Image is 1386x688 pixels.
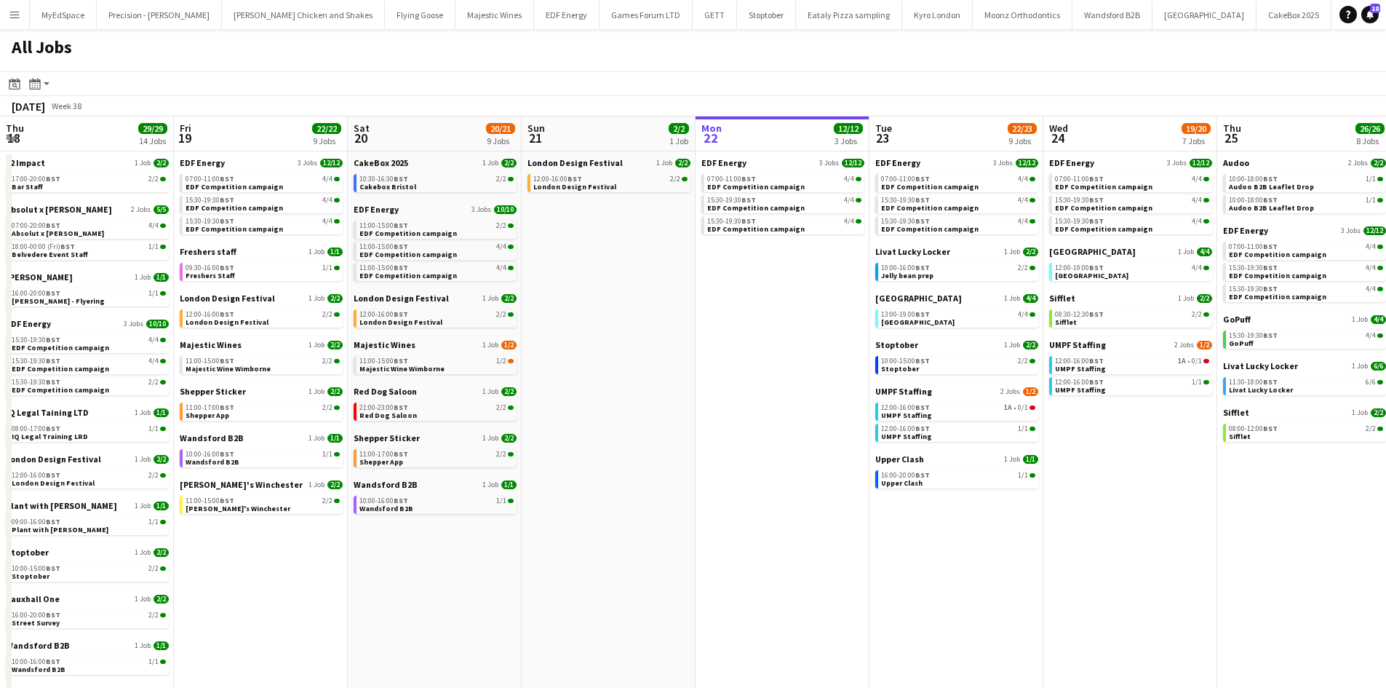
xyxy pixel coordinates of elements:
[12,290,60,297] span: 16:00-20:00
[875,157,1038,246] div: EDF Energy3 Jobs12/1207:00-11:00BST4/4EDF Competition campaign15:30-19:30BST4/4EDF Competition ca...
[354,293,449,304] span: London Design Festival
[1223,157,1249,168] span: Audoo
[875,293,1038,339] div: [GEOGRAPHIC_DATA]1 Job4/413:00-19:00BST4/4[GEOGRAPHIC_DATA]
[1223,157,1386,225] div: Audoo2 Jobs2/210:00-18:00BST1/1Audoo B2B Leaflet Drop10:00-18:00BST1/1Audoo B2B Leaflet Drop
[186,263,340,280] a: 09:30-16:00BST1/1Freshers Staff
[220,216,234,226] span: BST
[359,174,514,191] a: 10:30-16:30BST2/2Cakebox Bristol
[1049,157,1212,246] div: EDF Energy3 Jobs12/1207:00-11:00BST4/4EDF Competition campaign15:30-19:30BST4/4EDF Competition ca...
[973,1,1072,29] button: Moonz Orthodontics
[1018,175,1028,183] span: 4/4
[1192,197,1202,204] span: 4/4
[1229,331,1383,347] a: 15:30-19:30BST4/4GoPuff
[148,243,159,250] span: 1/1
[1366,243,1376,250] span: 4/4
[394,242,408,251] span: BST
[12,222,60,229] span: 07:00-20:00
[1023,248,1038,256] span: 2/2
[656,159,672,167] span: 1 Job
[180,339,343,386] div: Majestic Wines1 Job2/211:00-15:00BST2/2Majestic Wine Wimborne
[12,336,60,344] span: 15:30-19:30
[220,195,234,205] span: BST
[12,229,104,238] span: Absolut x Haring
[915,195,930,205] span: BST
[1229,197,1278,204] span: 10:00-18:00
[359,311,408,318] span: 12:00-16:00
[1263,242,1278,251] span: BST
[1341,226,1361,235] span: 3 Jobs
[1223,314,1386,325] a: GoPuff1 Job4/4
[1018,311,1028,318] span: 4/4
[46,335,60,344] span: BST
[1229,243,1278,250] span: 07:00-11:00
[298,159,317,167] span: 3 Jobs
[1089,216,1104,226] span: BST
[394,309,408,319] span: BST
[482,294,498,303] span: 1 Job
[496,243,506,250] span: 4/4
[675,159,690,167] span: 2/2
[1004,294,1020,303] span: 1 Job
[707,203,805,213] span: EDF Competition campaign
[186,216,340,233] a: 15:30-19:30BST4/4EDF Competition campaign
[154,159,169,167] span: 2/2
[180,339,242,350] span: Majestic Wines
[154,273,169,282] span: 1/1
[875,293,962,304] span: London Southend Airport
[1229,292,1326,301] span: EDF Competition campaign
[180,246,343,293] div: Freshers staff1 Job1/109:30-16:00BST1/1Freshers Staff
[30,1,97,29] button: MyEdSpace
[1055,317,1077,327] span: Sifflet
[534,1,600,29] button: EDF Energy
[186,224,283,234] span: EDF Competition campaign
[60,242,75,251] span: BST
[881,271,933,280] span: Jelly bean prep
[308,248,324,256] span: 1 Job
[1223,314,1251,325] span: GoPuff
[1229,339,1254,348] span: GoPuff
[12,182,43,191] span: Bar Staff
[1370,4,1380,13] span: 18
[394,263,408,272] span: BST
[1049,246,1212,293] div: [GEOGRAPHIC_DATA]1 Job4/412:00-19:00BST4/4[GEOGRAPHIC_DATA]
[707,224,805,234] span: EDF Competition campaign
[1055,264,1104,272] span: 12:00-19:00
[881,263,1035,280] a: 10:00-16:00BST2/2Jelly bean prep
[1049,157,1212,168] a: EDF Energy3 Jobs12/12
[533,175,582,183] span: 12:00-16:00
[915,216,930,226] span: BST
[1152,1,1256,29] button: [GEOGRAPHIC_DATA]
[354,157,517,168] a: CakeBox 20251 Job2/2
[359,243,408,250] span: 11:00-15:00
[1223,225,1386,236] a: EDF Energy3 Jobs12/12
[1263,263,1278,272] span: BST
[1366,332,1376,339] span: 4/4
[1223,225,1386,314] div: EDF Energy3 Jobs12/1207:00-11:00BST4/4EDF Competition campaign15:30-19:30BST4/4EDF Competition ca...
[1363,226,1386,235] span: 12/12
[1049,246,1136,257] span: London Southend Airport
[494,205,517,214] span: 10/10
[322,264,332,272] span: 1/1
[359,221,514,237] a: 11:00-15:00BST2/2EDF Competition campaign
[844,175,854,183] span: 4/4
[707,195,861,212] a: 15:30-19:30BST4/4EDF Competition campaign
[1229,182,1314,191] span: Audoo B2B Leaflet Drop
[533,174,688,191] a: 12:00-16:00BST2/2London Design Festival
[1223,314,1386,360] div: GoPuff1 Job4/415:30-19:30BST4/4GoPuff
[1366,285,1376,293] span: 4/4
[881,203,979,213] span: EDF Competition campaign
[12,288,166,305] a: 16:00-20:00BST1/1[PERSON_NAME] - Flyering
[881,197,930,204] span: 15:30-19:30
[796,1,902,29] button: Eataly Pizza sampling
[701,157,746,168] span: EDF Energy
[1371,315,1386,324] span: 4/4
[148,336,159,344] span: 4/4
[1055,195,1209,212] a: 15:30-19:30BST4/4EDF Competition campaign
[1229,271,1326,280] span: EDF Competition campaign
[1229,242,1383,258] a: 07:00-11:00BST4/4EDF Competition campaign
[148,222,159,229] span: 4/4
[46,288,60,298] span: BST
[741,174,756,183] span: BST
[1072,1,1152,29] button: Wandsford B2B
[354,157,517,204] div: CakeBox 20251 Job2/210:30-16:30BST2/2Cakebox Bristol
